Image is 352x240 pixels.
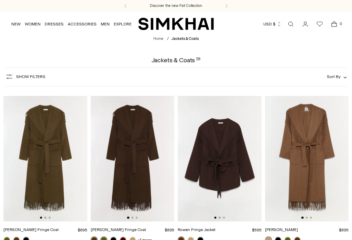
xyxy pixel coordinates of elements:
[16,74,45,79] span: Show Filters
[48,217,51,219] button: Go to slide 3
[306,217,308,219] button: Go to slide 2
[196,57,201,63] div: 29
[178,96,262,221] img: Rowen Fringe Jacket
[167,36,169,42] div: /
[265,227,298,232] a: [PERSON_NAME]
[172,36,199,41] span: Jackets & Coats
[5,71,45,82] button: Show Filters
[91,96,175,221] img: Carrie Fringe Coat
[338,21,344,27] span: 0
[327,17,341,31] a: Open cart modal
[263,17,282,32] button: USD $
[91,227,146,232] a: [PERSON_NAME] Fringe Coat
[153,36,199,42] nav: breadcrumbs
[265,96,349,221] img: Carrie Coat
[101,17,110,32] a: MEN
[3,227,59,232] a: [PERSON_NAME] Fringe Coat
[327,74,341,79] span: Sort By
[114,17,132,32] a: EXPLORE
[45,17,64,32] a: DRESSES
[131,217,133,219] button: Go to slide 2
[219,217,221,219] button: Go to slide 2
[178,227,216,232] a: Rowen Fringe Jacket
[153,36,163,41] a: Home
[298,17,312,31] a: Go to the account page
[310,217,312,219] button: Go to slide 3
[313,17,327,31] a: Wishlist
[127,217,129,219] button: Go to slide 1
[11,17,21,32] a: NEW
[214,217,216,219] button: Go to slide 1
[223,217,225,219] button: Go to slide 3
[25,17,41,32] a: WOMEN
[327,73,347,80] button: Sort By
[284,17,298,31] a: Open search modal
[135,217,137,219] button: Go to slide 3
[152,57,201,63] h1: Jackets & Coats
[40,217,42,219] button: Go to slide 1
[301,217,304,219] button: Go to slide 1
[150,3,202,9] a: Discover the new Fall Collection
[3,96,87,221] img: Carrie Fringe Coat
[138,17,214,31] a: SIMKHAI
[68,17,97,32] a: ACCESSORIES
[44,217,46,219] button: Go to slide 2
